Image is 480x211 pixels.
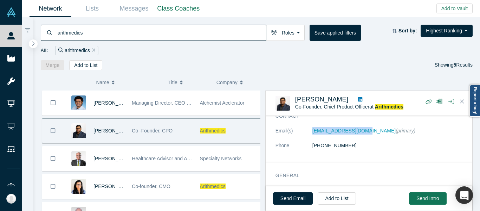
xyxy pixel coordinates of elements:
img: Venu Appana's Profile Image [71,123,86,138]
button: Bookmark [42,119,64,143]
span: Name [96,75,109,90]
span: (primary) [396,128,415,134]
button: Bookmark [42,147,64,171]
span: Arithmedics [200,128,226,134]
a: [PHONE_NUMBER] [312,143,357,148]
a: [PERSON_NAME] [93,128,134,134]
h3: Contact [275,112,458,120]
a: [PERSON_NAME] [295,96,349,103]
button: Add to List [318,192,356,205]
button: Add to List [69,60,102,70]
button: Add to Vault [436,4,473,13]
dt: Phone [275,142,312,157]
span: Company [216,75,238,90]
div: Showing [435,60,473,70]
button: Name [96,75,161,90]
span: Healthcare Advisor and Advocate [132,156,204,161]
span: All: [41,47,48,54]
span: Managing Director, CEO Quest [132,100,200,106]
span: Title [168,75,177,90]
img: Kevin Harlen's Profile Image [71,151,86,166]
button: Remove Filter [90,46,95,55]
img: Gnani Palanikumar's Profile Image [71,95,86,110]
a: Report a bug! [469,85,480,117]
a: [PERSON_NAME] [93,156,134,161]
a: Arithmedics [375,104,403,110]
button: Highest Ranking [421,25,473,37]
span: Co-Founder, Chief Product Officer at [295,104,403,110]
img: Renumathy Dhanasekaran's Profile Image [71,179,86,194]
button: Title [168,75,209,90]
span: Co -Founder, CPO [132,128,173,134]
button: Merge [41,60,65,70]
span: Arithmedics [200,184,226,189]
span: Results [454,62,473,68]
a: Lists [71,0,113,17]
strong: Sort by: [398,28,417,33]
a: [PERSON_NAME] [93,184,134,189]
a: Send Email [273,192,313,205]
a: [EMAIL_ADDRESS][DOMAIN_NAME] [312,128,396,134]
div: arithmedics [55,46,98,55]
button: Bookmark [42,174,64,199]
button: Save applied filters [310,25,361,41]
button: Send Intro [409,192,447,205]
span: Co-founder, CMO [132,184,170,189]
span: Specialty Networks [200,156,242,161]
button: Bookmark [42,91,64,115]
h3: General [275,172,458,179]
strong: 5 [454,62,456,68]
button: Close [457,96,467,107]
dt: Email(s) [275,127,312,142]
img: Michelle Ann Chua's Account [6,194,16,204]
a: Class Coaches [155,0,202,17]
input: Search by name, title, company, summary, expertise, investment criteria or topics of focus [57,24,266,41]
button: Company [216,75,257,90]
img: Venu Appana's Profile Image [275,96,290,111]
img: Alchemist Vault Logo [6,7,16,17]
a: Messages [113,0,155,17]
button: Roles [266,25,305,41]
a: Network [30,0,71,17]
span: Alchemist Acclerator [200,100,245,106]
a: [PERSON_NAME] [93,100,134,106]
